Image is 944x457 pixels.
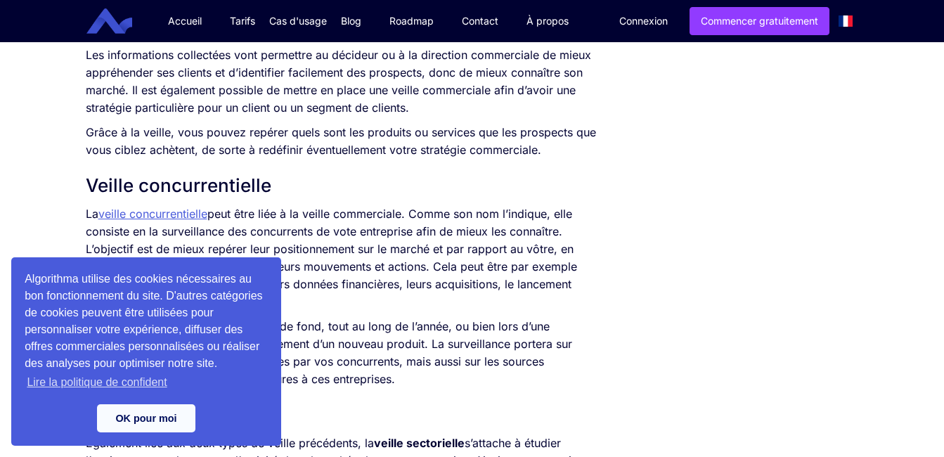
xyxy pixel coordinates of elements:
p: Les informations collectées vont permettre au décideur ou à la direction commerciale de mieux app... [86,46,597,117]
a: dismiss cookie message [97,404,195,432]
p: Ce type de veille s’effectue en veille de fond, tout au long de l’année, ou bien lors d’une occas... [86,318,597,388]
p: La peut être liée à la veille commerciale. Comme son nom l’indique, elle consiste en la surveilla... [86,205,597,311]
span: Algorithma utilise des cookies nécessaires au bon fonctionnement du site. D'autres catégories de ... [25,271,268,393]
div: Cas d'usage [269,14,327,28]
p: Grâce à la veille, vous pouvez repérer quels sont les produits ou services que les prospects que ... [86,124,597,159]
a: learn more about cookies [25,372,169,393]
a: Commencer gratuitement [690,7,829,35]
strong: veille sectorielle [374,436,465,450]
a: veille concurrentielle [98,207,207,221]
h2: Veille sectorielle [86,402,597,427]
div: cookieconsent [11,257,281,446]
h2: Veille concurrentielle [86,173,597,198]
a: Connexion [609,8,678,34]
